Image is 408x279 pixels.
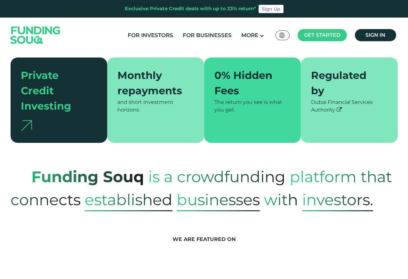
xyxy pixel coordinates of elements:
span: with [264,184,298,215]
div: Dubai Financial Services Authority [311,98,388,114]
span: Investors. [302,188,373,211]
span: is a crowdfunding [148,161,285,192]
div: Private Credit Investing [21,68,90,114]
div: Regulated by [311,68,380,98]
div: and short investment horizons [117,98,194,114]
div: 0% Hidden Fees [214,68,283,98]
a: For Investors [126,30,175,41]
a: For Businesses [181,30,233,41]
div: The return you see is what you get [214,98,291,114]
span: Businesses [177,188,260,211]
div: Exclusive Private Credit deals with up to 23% return* [125,5,256,12]
img: arrow [21,120,32,131]
a: Sign in [355,29,396,41]
img: SA Flag [279,33,285,38]
a: Sign Up [259,5,284,13]
span: We are featured on [172,236,236,242]
div: Monthly repayments [117,68,186,98]
span: Sign in [365,32,385,38]
strong: Funding Souq [31,167,144,186]
span: Get started [304,32,340,38]
span: platform that connects [11,161,392,215]
img: Logo [4,19,67,51]
span: established [85,188,172,211]
span: More [241,32,258,38]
